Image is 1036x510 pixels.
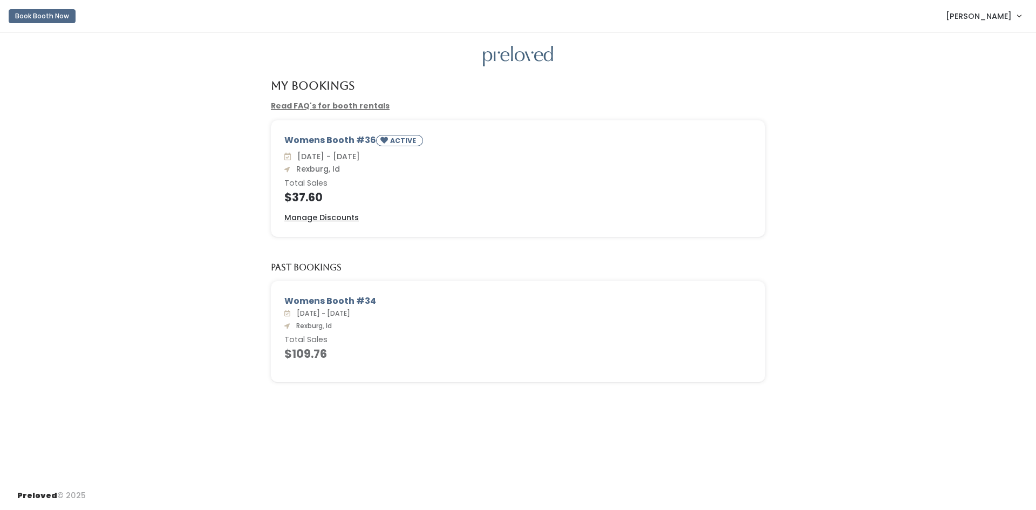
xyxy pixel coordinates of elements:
[284,134,752,151] div: Womens Booth #36
[284,191,752,203] h4: $37.60
[17,490,57,501] span: Preloved
[17,481,86,501] div: © 2025
[284,336,752,344] h6: Total Sales
[292,164,340,174] span: Rexburg, Id
[9,4,76,28] a: Book Booth Now
[271,79,355,92] h4: My Bookings
[271,263,342,273] h5: Past Bookings
[292,309,350,318] span: [DATE] - [DATE]
[284,348,752,360] h4: $109.76
[483,46,553,67] img: preloved logo
[284,212,359,223] a: Manage Discounts
[9,9,76,23] button: Book Booth Now
[292,321,332,330] span: Rexburg, Id
[946,10,1012,22] span: [PERSON_NAME]
[935,4,1032,28] a: [PERSON_NAME]
[271,100,390,111] a: Read FAQ's for booth rentals
[293,151,360,162] span: [DATE] - [DATE]
[390,136,418,145] small: ACTIVE
[284,179,752,188] h6: Total Sales
[284,295,752,308] div: Womens Booth #34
